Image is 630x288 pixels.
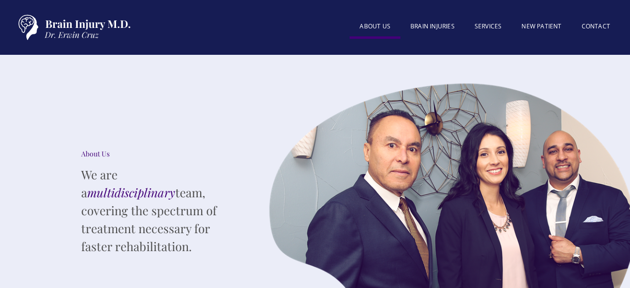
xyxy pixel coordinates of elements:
[87,184,175,200] em: multidisciplinary
[511,16,571,36] a: New patient
[81,149,231,159] div: About Us
[350,16,400,39] a: About US
[81,165,231,255] p: We are a team, covering the spectrum of treatment necessary for faster rehabilitation.
[465,16,512,36] a: SERVICES
[572,16,620,36] a: Contact
[400,16,465,36] a: BRAIN INJURIES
